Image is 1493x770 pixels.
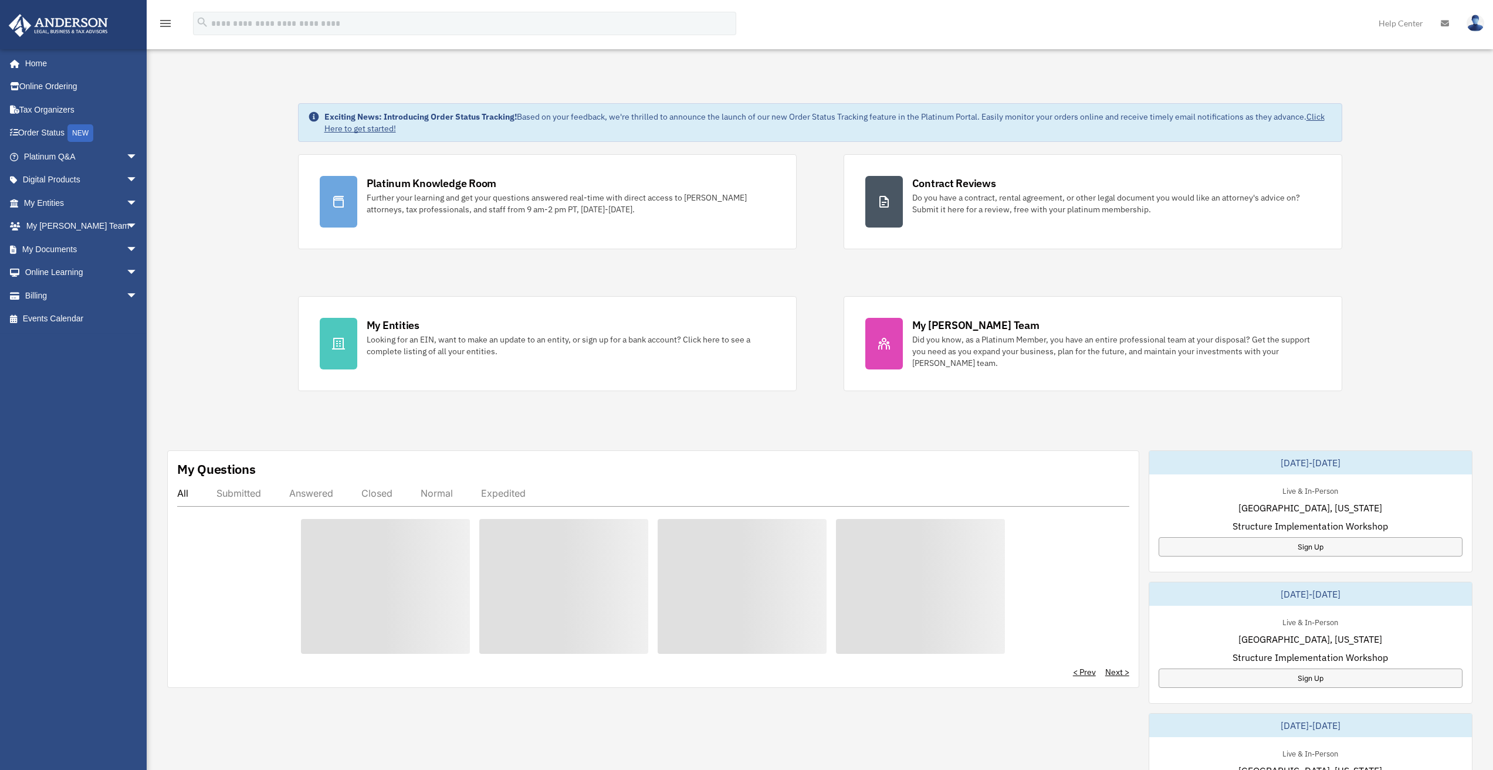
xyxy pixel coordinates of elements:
[1149,582,1472,606] div: [DATE]-[DATE]
[177,487,188,499] div: All
[177,460,256,478] div: My Questions
[367,176,497,191] div: Platinum Knowledge Room
[1238,632,1382,646] span: [GEOGRAPHIC_DATA], [US_STATE]
[298,296,797,391] a: My Entities Looking for an EIN, want to make an update to an entity, or sign up for a bank accoun...
[912,334,1321,369] div: Did you know, as a Platinum Member, you have an entire professional team at your disposal? Get th...
[912,318,1040,333] div: My [PERSON_NAME] Team
[324,111,1325,134] a: Click Here to get started!
[5,14,111,37] img: Anderson Advisors Platinum Portal
[126,284,150,308] span: arrow_drop_down
[1273,615,1348,627] div: Live & In-Person
[126,145,150,169] span: arrow_drop_down
[8,98,155,121] a: Tax Organizers
[8,75,155,99] a: Online Ordering
[126,215,150,239] span: arrow_drop_down
[324,111,1332,134] div: Based on your feedback, we're thrilled to announce the launch of our new Order Status Tracking fe...
[126,238,150,262] span: arrow_drop_down
[367,334,775,357] div: Looking for an EIN, want to make an update to an entity, or sign up for a bank account? Click her...
[216,487,261,499] div: Submitted
[1159,669,1462,688] a: Sign Up
[67,124,93,142] div: NEW
[912,176,996,191] div: Contract Reviews
[289,487,333,499] div: Answered
[324,111,517,122] strong: Exciting News: Introducing Order Status Tracking!
[196,16,209,29] i: search
[8,261,155,284] a: Online Learningarrow_drop_down
[481,487,526,499] div: Expedited
[1273,484,1348,496] div: Live & In-Person
[844,154,1342,249] a: Contract Reviews Do you have a contract, rental agreement, or other legal document you would like...
[361,487,392,499] div: Closed
[8,121,155,145] a: Order StatusNEW
[126,261,150,285] span: arrow_drop_down
[367,318,419,333] div: My Entities
[1233,519,1388,533] span: Structure Implementation Workshop
[8,52,150,75] a: Home
[8,168,155,192] a: Digital Productsarrow_drop_down
[1159,537,1462,557] a: Sign Up
[1467,15,1484,32] img: User Pic
[844,296,1342,391] a: My [PERSON_NAME] Team Did you know, as a Platinum Member, you have an entire professional team at...
[1073,666,1096,678] a: < Prev
[8,284,155,307] a: Billingarrow_drop_down
[1233,650,1388,664] span: Structure Implementation Workshop
[8,191,155,215] a: My Entitiesarrow_drop_down
[8,238,155,261] a: My Documentsarrow_drop_down
[367,192,775,215] div: Further your learning and get your questions answered real-time with direct access to [PERSON_NAM...
[8,145,155,168] a: Platinum Q&Aarrow_drop_down
[1149,451,1472,474] div: [DATE]-[DATE]
[8,215,155,238] a: My [PERSON_NAME] Teamarrow_drop_down
[1238,501,1382,515] span: [GEOGRAPHIC_DATA], [US_STATE]
[158,16,172,30] i: menu
[1105,666,1129,678] a: Next >
[8,307,155,331] a: Events Calendar
[912,192,1321,215] div: Do you have a contract, rental agreement, or other legal document you would like an attorney's ad...
[126,191,150,215] span: arrow_drop_down
[126,168,150,192] span: arrow_drop_down
[1273,747,1348,759] div: Live & In-Person
[298,154,797,249] a: Platinum Knowledge Room Further your learning and get your questions answered real-time with dire...
[158,21,172,30] a: menu
[1149,714,1472,737] div: [DATE]-[DATE]
[421,487,453,499] div: Normal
